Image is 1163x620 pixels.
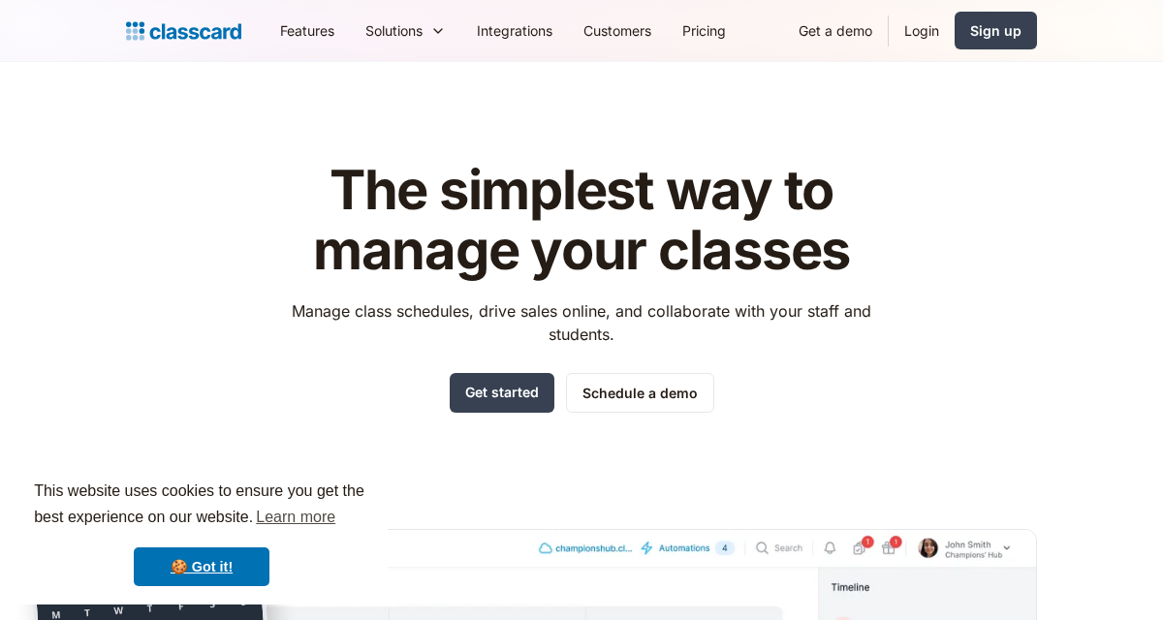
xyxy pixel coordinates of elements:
[134,547,269,586] a: dismiss cookie message
[568,9,667,52] a: Customers
[450,373,554,413] a: Get started
[461,9,568,52] a: Integrations
[126,17,241,45] a: Logo
[889,9,955,52] a: Login
[274,161,890,280] h1: The simplest way to manage your classes
[783,9,888,52] a: Get a demo
[274,299,890,346] p: Manage class schedules, drive sales online, and collaborate with your staff and students.
[16,461,388,604] div: cookieconsent
[365,20,423,41] div: Solutions
[34,480,369,532] span: This website uses cookies to ensure you get the best experience on our website.
[566,373,714,413] a: Schedule a demo
[955,12,1037,49] a: Sign up
[667,9,741,52] a: Pricing
[265,9,350,52] a: Features
[253,503,338,532] a: learn more about cookies
[350,9,461,52] div: Solutions
[970,20,1022,41] div: Sign up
